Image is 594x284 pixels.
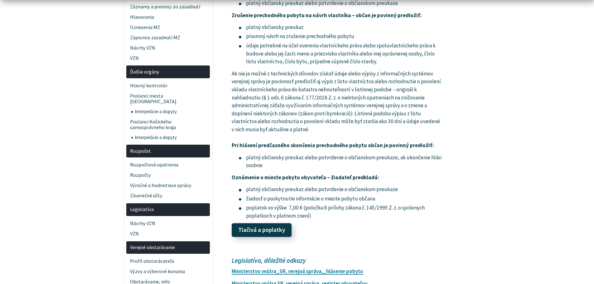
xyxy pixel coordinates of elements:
[130,117,206,132] span: Poslanci Košického samosprávneho kraja
[239,204,442,220] li: poplatok vo výške 7,00 € (položka 8 prílohy zákona č. 145/1995 Z. z. o správnych poplatkoch v pla...
[126,180,210,190] a: Výročné a hodnotiace správy
[130,2,206,12] span: Záznamy a prenosy zo zasadnutí
[232,174,379,181] strong: Oznámenie o mieste pobytu obyvateľa – žiadateľ predkladá:
[126,267,210,277] a: Výzvy a výberové konania
[126,218,210,229] a: Návrhy VZN
[130,91,206,107] span: Poslanci mesta [GEOGRAPHIC_DATA]
[126,145,210,157] a: Rozpočet
[135,107,206,117] span: Interpelácie a dopyty
[126,241,210,254] a: Verejné obstarávanie
[232,223,292,237] a: Tlačivá a poplatky
[130,256,206,267] span: Profil obstarávateľa
[130,43,206,53] span: Návrhy VZN
[130,180,206,190] span: Výročné a hodnotiace správy
[126,190,210,201] a: Záverečné účty
[130,205,206,215] span: Legislatíva
[126,203,210,216] a: Legislatíva
[130,218,206,229] span: Návrhy VZN
[126,81,210,91] a: Hlavný kontrolór
[130,190,206,201] span: Záverečné účty
[239,32,442,41] li: písomný návrh na zrušenie prechodného pobytu
[130,170,206,181] span: Rozpočty
[232,256,306,265] em: Legislatíva, dôležité odkazy
[232,70,442,150] p: Ak nie je možné z technických dôvodov získať údaje alebo výpisy z informačných systémov verejnej ...
[239,185,442,194] li: platný občiansky preukaz alebo potvrdenie o občianskom preukaze
[130,267,206,277] span: Výzvy a výberové konania
[126,229,210,239] a: VZN
[126,170,210,181] a: Rozpočty
[130,81,206,91] span: Hlavný kontrolór
[239,195,442,203] li: žiadosť o poskytnutie informácie o mieste pobytu občana
[135,132,206,142] span: Interpelácie a dopyty
[126,53,210,63] a: VZN
[126,160,210,170] a: Rozpočtové opatrenia
[232,12,422,19] strong: Zrušenie prechodného pobytu na návrh vlastníka – občan je povinný predložiť:
[126,256,210,267] a: Profil obstarávateľa
[130,242,206,253] span: Verejné obstarávanie
[131,107,210,117] a: Interpelácie a dopyty
[130,229,206,239] span: VZN
[126,12,210,22] a: Hlasovania
[130,53,206,63] span: VZN
[130,32,206,43] span: Zápisnice zasadnutí MZ
[131,132,210,142] a: Interpelácie a dopyty
[130,67,206,77] span: Ďalšie orgány
[126,32,210,43] a: Zápisnice zasadnutí MZ
[239,154,442,170] li: platný občiansky preukaz alebo potvrdenie o občianskom preukaze, ak ukončenie hlási osobne
[126,22,210,32] a: Uznesenia MZ
[232,142,434,149] strong: Pri hlásení predčasného skončenia prechodného pobytu občan je povinný predložiť:
[130,22,206,32] span: Uznesenia MZ
[126,43,210,53] a: Návrhy VZN
[126,2,210,12] a: Záznamy a prenosy zo zasadnutí
[126,65,210,78] a: Ďalšie orgány
[126,91,210,107] a: Poslanci mesta [GEOGRAPHIC_DATA]
[239,42,442,66] li: údaje potrebné na účel overenia vlastníckeho práva alebo spoluvlastníckeho práva k budove alebo j...
[239,23,442,31] li: platný občiansky preukaz
[126,117,210,132] a: Poslanci Košického samosprávneho kraja
[130,12,206,22] span: Hlasovania
[130,160,206,170] span: Rozpočtové opatrenia
[232,268,363,275] a: Ministerstvo vnútra_SR, verejná správa,_hlásenie pobytu
[130,146,206,156] span: Rozpočet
